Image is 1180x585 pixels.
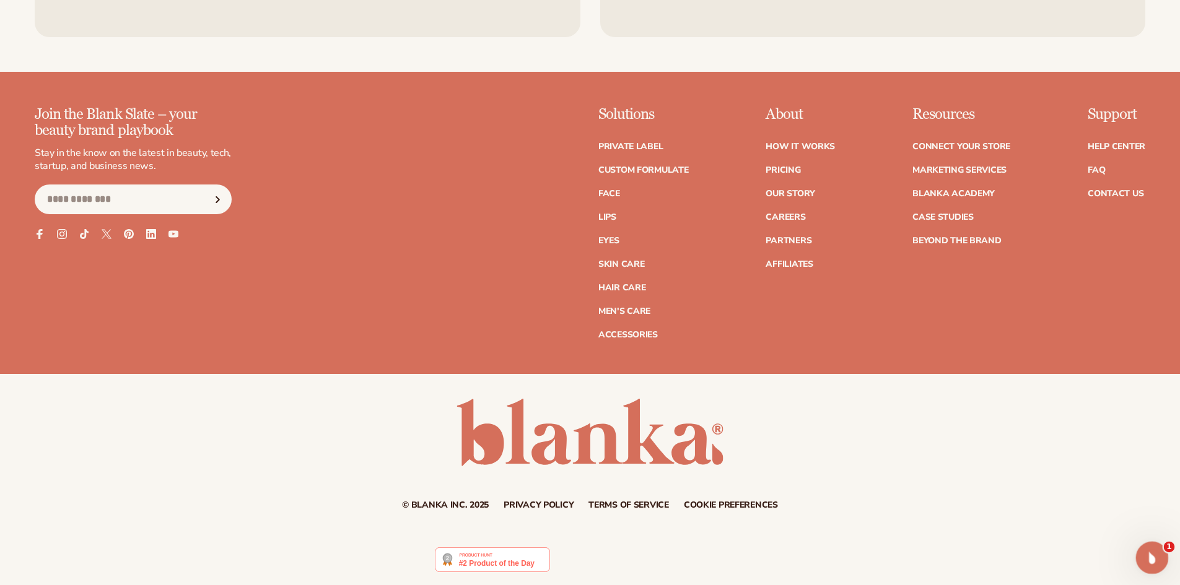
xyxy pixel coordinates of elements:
[598,260,644,269] a: Skin Care
[204,184,231,214] button: Subscribe
[598,284,645,292] a: Hair Care
[598,142,663,151] a: Private label
[766,106,835,123] p: About
[504,501,574,509] a: Privacy policy
[588,501,669,509] a: Terms of service
[35,147,232,173] p: Stay in the know on the latest in beauty, tech, startup, and business news.
[684,501,778,509] a: Cookie preferences
[766,166,800,175] a: Pricing
[598,106,689,123] p: Solutions
[435,547,549,572] img: Blanka - Start a beauty or cosmetic line in under 5 minutes | Product Hunt
[402,499,489,511] small: © Blanka Inc. 2025
[598,236,619,245] a: Eyes
[1164,542,1175,553] span: 1
[766,236,811,245] a: Partners
[912,142,1010,151] a: Connect your store
[598,331,658,339] a: Accessories
[766,260,813,269] a: Affiliates
[598,189,620,198] a: Face
[912,189,995,198] a: Blanka Academy
[1136,542,1169,574] iframe: Intercom live chat
[35,106,232,139] p: Join the Blank Slate – your beauty brand playbook
[559,547,745,579] iframe: Customer reviews powered by Trustpilot
[766,142,835,151] a: How It Works
[598,213,616,222] a: Lips
[598,166,689,175] a: Custom formulate
[912,106,1010,123] p: Resources
[1088,189,1143,198] a: Contact Us
[1088,106,1145,123] p: Support
[598,307,650,316] a: Men's Care
[1088,166,1105,175] a: FAQ
[766,189,815,198] a: Our Story
[912,236,1002,245] a: Beyond the brand
[912,213,974,222] a: Case Studies
[1088,142,1145,151] a: Help Center
[766,213,805,222] a: Careers
[912,166,1007,175] a: Marketing services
